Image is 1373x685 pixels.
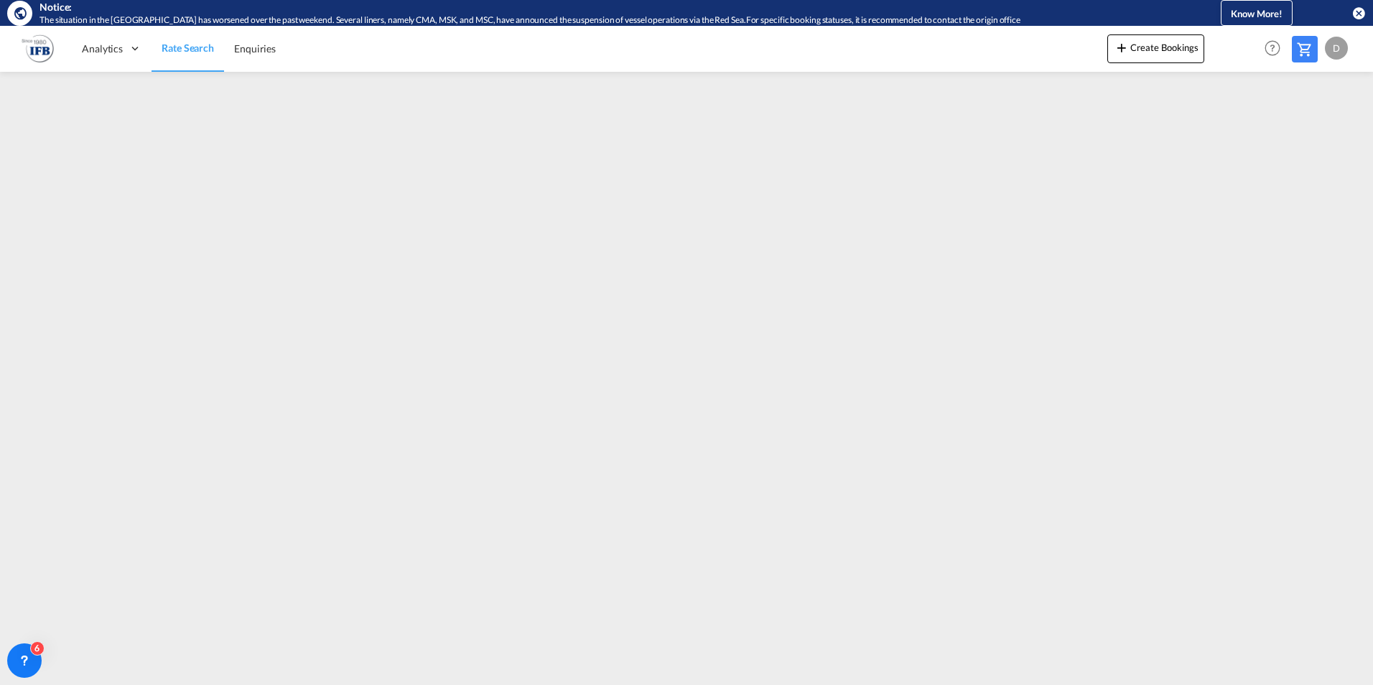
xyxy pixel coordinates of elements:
[152,25,224,72] a: Rate Search
[22,32,54,65] img: b628ab10256c11eeb52753acbc15d091.png
[162,42,214,54] span: Rate Search
[234,42,276,55] span: Enquiries
[1260,36,1285,60] span: Help
[72,25,152,72] div: Analytics
[224,25,286,72] a: Enquiries
[39,14,1162,27] div: The situation in the Red Sea has worsened over the past weekend. Several liners, namely CMA, MSK,...
[1113,39,1130,56] md-icon: icon-plus 400-fg
[82,42,123,56] span: Analytics
[1325,37,1348,60] div: D
[1231,8,1283,19] span: Know More!
[1351,6,1366,20] button: icon-close-circle
[1107,34,1204,63] button: icon-plus 400-fgCreate Bookings
[1260,36,1292,62] div: Help
[13,6,27,20] md-icon: icon-earth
